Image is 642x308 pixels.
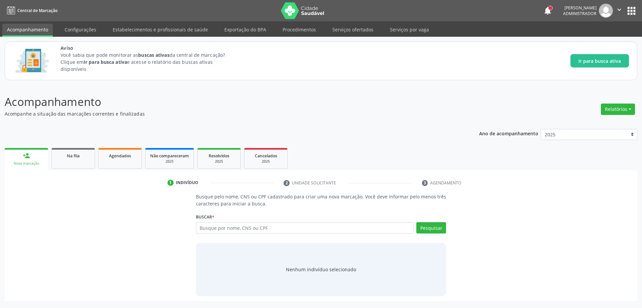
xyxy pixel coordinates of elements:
label: Buscar [196,212,214,222]
span: Não compareceram [150,153,189,159]
strong: buscas ativas [138,52,169,58]
a: Exportação do BPA [220,24,271,35]
p: Ano de acompanhamento [479,129,538,137]
button: Pesquisar [416,222,446,234]
span: Ir para busca ativa [578,57,621,64]
span: Central de Marcação [17,8,58,13]
span: Na fila [67,153,80,159]
a: Serviços ofertados [328,24,378,35]
button: notifications [543,6,552,15]
span: Cancelados [255,153,277,159]
div: 2025 [249,159,283,164]
button: apps [626,5,637,17]
a: Estabelecimentos e profissionais de saúde [108,24,213,35]
div: [PERSON_NAME] [563,5,597,11]
a: Serviços por vaga [385,24,434,35]
div: Nenhum indivíduo selecionado [286,266,356,273]
div: 2025 [150,159,189,164]
button:  [613,4,626,18]
a: Acompanhamento [2,24,53,37]
div: person_add [23,152,30,159]
div: 2025 [202,159,236,164]
p: Você sabia que pode monitorar as da central de marcação? Clique em e acesse o relatório das busca... [61,51,237,72]
span: Resolvidos [209,153,229,159]
span: Administrador [563,11,597,16]
div: 1 [168,180,174,186]
a: Central de Marcação [5,5,58,16]
div: Nova marcação [9,161,43,166]
button: Relatórios [601,104,635,115]
p: Acompanhe a situação das marcações correntes e finalizadas [5,110,447,117]
p: Busque pelo nome, CNS ou CPF cadastrado para criar uma nova marcação. Você deve informar pelo men... [196,193,446,207]
i:  [616,6,623,13]
button: Ir para busca ativa [570,54,629,67]
div: Indivíduo [176,180,198,186]
strong: Ir para busca ativa [84,59,127,65]
p: Acompanhamento [5,94,447,110]
span: Agendados [109,153,131,159]
span: Aviso [61,44,237,51]
img: img [599,4,613,18]
a: Configurações [60,24,101,35]
img: Imagem de CalloutCard [13,46,51,76]
input: Busque por nome, CNS ou CPF [196,222,414,234]
a: Procedimentos [278,24,321,35]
